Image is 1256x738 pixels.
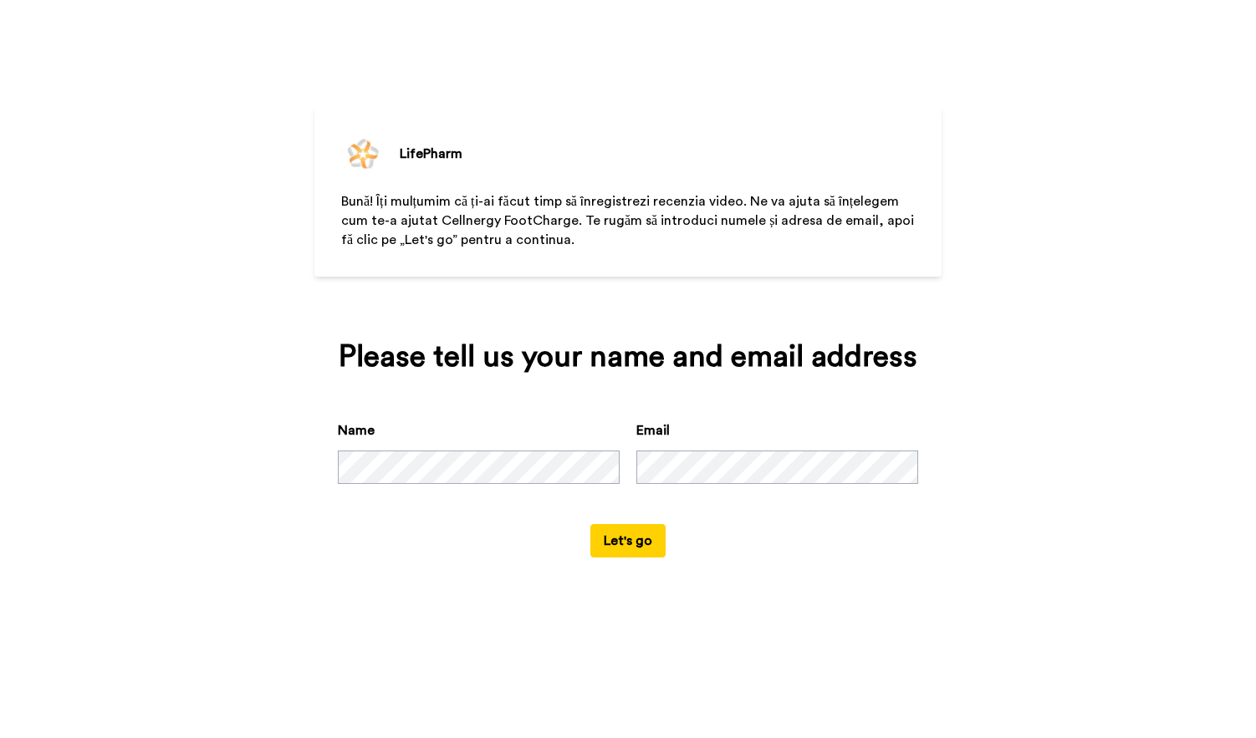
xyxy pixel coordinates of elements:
div: Please tell us your name and email address [338,340,918,374]
label: Email [636,420,670,440]
span: Bună! Îți mulțumim că ți-ai făcut timp să înregistrezi recenzia video. Ne va ajuta să înțelegem c... [341,195,917,247]
div: LifePharm [400,144,462,164]
button: Let's go [590,524,666,557]
label: Name [338,420,375,440]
